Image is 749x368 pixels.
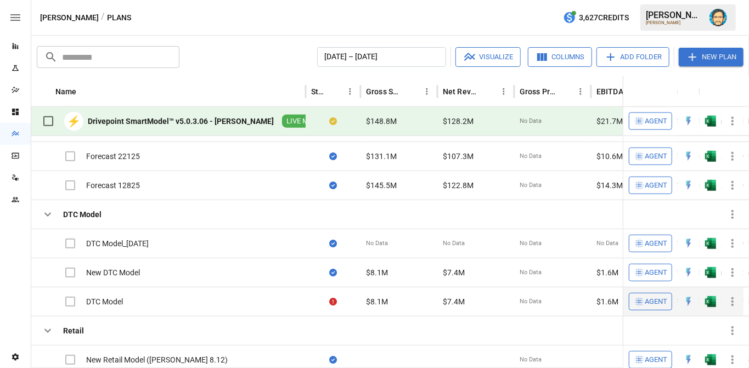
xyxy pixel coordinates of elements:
[705,151,716,162] img: excel-icon.76473adf.svg
[579,11,629,25] span: 3,627 Credits
[520,355,542,364] span: No Data
[455,47,521,67] button: Visualize
[329,116,337,127] div: Your plan has changes in Excel that are not reflected in the Drivepoint Data Warehouse, select "S...
[342,84,358,99] button: Status column menu
[86,296,123,307] div: DTC Model
[40,11,99,25] button: [PERSON_NAME]
[329,151,337,162] div: Sync complete
[557,84,573,99] button: Sort
[709,9,727,26] img: Dana Basken
[645,296,667,308] span: Agent
[705,238,716,249] img: excel-icon.76473adf.svg
[528,47,592,67] button: Columns
[596,87,623,96] div: EBITDA
[705,180,716,191] div: Open in Excel
[683,354,694,365] div: Open in Quick Edit
[683,151,694,162] div: Open in Quick Edit
[683,180,694,191] div: Open in Quick Edit
[705,354,716,365] img: excel-icon.76473adf.svg
[683,180,694,191] img: quick-edit-flash.b8aec18c.svg
[443,296,465,307] span: $7.4M
[443,151,474,162] span: $107.3M
[520,152,542,161] span: No Data
[683,267,694,278] div: Open in Quick Edit
[366,87,403,96] div: Gross Sales
[329,180,337,191] div: Sync complete
[520,297,542,306] span: No Data
[703,2,734,33] button: Dana Basken
[596,151,623,162] span: $10.6M
[629,264,672,281] button: Agent
[520,181,542,190] span: No Data
[86,151,140,162] div: Forecast 22125
[496,84,511,99] button: Net Revenue column menu
[629,148,672,165] button: Agent
[683,116,694,127] div: Open in Quick Edit
[629,235,672,252] button: Agent
[683,238,694,249] img: quick-edit-flash.b8aec18c.svg
[629,293,672,310] button: Agent
[646,20,703,25] div: [PERSON_NAME]
[443,87,480,96] div: Net Revenue
[366,296,388,307] span: $8.1M
[683,296,694,307] img: quick-edit-flash.b8aec18c.svg
[705,296,716,307] img: excel-icon.76473adf.svg
[596,47,669,67] button: Add Folder
[329,354,337,365] div: Sync complete
[705,180,716,191] img: excel-icon.76473adf.svg
[705,151,716,162] div: Open in Excel
[596,267,618,278] span: $1.6M
[366,116,397,127] span: $148.8M
[705,238,716,249] div: Open in Excel
[329,238,337,249] div: Sync complete
[645,267,667,279] span: Agent
[645,115,667,128] span: Agent
[646,10,703,20] div: [PERSON_NAME]
[366,180,397,191] span: $145.5M
[596,180,623,191] span: $14.3M
[596,239,618,248] span: No Data
[629,112,672,130] button: Agent
[329,267,337,278] div: Sync complete
[86,180,140,191] div: Forecast 12825
[366,239,388,248] span: No Data
[559,8,633,28] button: 3,627Credits
[705,116,716,127] div: Open in Excel
[55,87,77,96] div: Name
[78,84,93,99] button: Sort
[86,238,149,249] div: DTC Model_[DATE]
[683,116,694,127] img: quick-edit-flash.b8aec18c.svg
[596,116,623,127] span: $21.7M
[311,87,326,96] div: Status
[443,116,474,127] span: $128.2M
[705,267,716,278] img: excel-icon.76473adf.svg
[64,112,83,131] div: ⚡
[683,238,694,249] div: Open in Quick Edit
[683,296,694,307] div: Open in Quick Edit
[705,354,716,365] div: Open in Excel
[404,84,419,99] button: Sort
[63,325,84,336] div: Retail
[728,84,744,99] button: Sort
[86,354,228,365] div: New Retail Model ([PERSON_NAME] 8.12)
[520,117,542,126] span: No Data
[645,354,667,366] span: Agent
[683,151,694,162] img: quick-edit-flash.b8aec18c.svg
[679,48,744,66] button: New Plan
[520,268,542,277] span: No Data
[520,87,556,96] div: Gross Profit
[705,267,716,278] div: Open in Excel
[63,209,102,220] div: DTC Model
[683,354,694,365] img: quick-edit-flash.b8aec18c.svg
[86,267,140,278] div: New DTC Model
[481,84,496,99] button: Sort
[596,296,618,307] span: $1.6M
[282,116,330,127] span: LIVE MODEL
[88,116,274,127] div: Drivepoint SmartModel™ v5.0.3.06 - [PERSON_NAME]
[683,267,694,278] img: quick-edit-flash.b8aec18c.svg
[645,237,667,250] span: Agent
[645,150,667,163] span: Agent
[705,116,716,127] img: excel-icon.76473adf.svg
[629,177,672,194] button: Agent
